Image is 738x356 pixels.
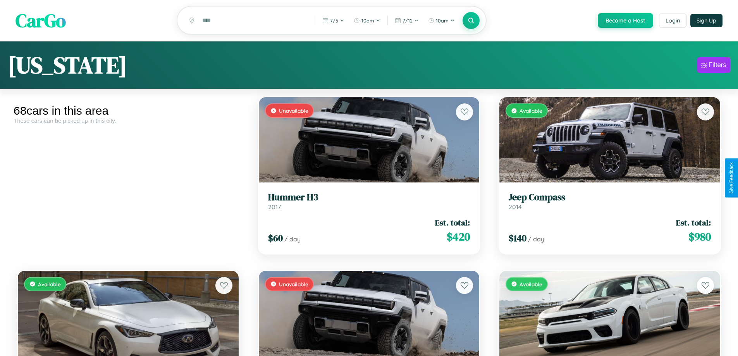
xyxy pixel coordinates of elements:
[688,229,711,244] span: $ 980
[509,232,526,244] span: $ 140
[279,107,308,114] span: Unavailable
[330,17,338,24] span: 7 / 5
[435,217,470,228] span: Est. total:
[447,229,470,244] span: $ 420
[268,192,470,203] h3: Hummer H3
[391,14,423,27] button: 7/12
[520,281,542,287] span: Available
[690,14,723,27] button: Sign Up
[268,203,281,211] span: 2017
[350,14,384,27] button: 10am
[659,14,686,28] button: Login
[709,61,726,69] div: Filters
[697,57,730,73] button: Filters
[509,192,711,211] a: Jeep Compass2014
[676,217,711,228] span: Est. total:
[14,104,243,117] div: 68 cars in this area
[528,235,544,243] span: / day
[520,107,542,114] span: Available
[509,203,522,211] span: 2014
[279,281,308,287] span: Unavailable
[729,162,734,194] div: Give Feedback
[268,192,470,211] a: Hummer H32017
[509,192,711,203] h3: Jeep Compass
[8,49,127,81] h1: [US_STATE]
[436,17,449,24] span: 10am
[598,13,653,28] button: Become a Host
[361,17,374,24] span: 10am
[284,235,301,243] span: / day
[15,8,66,33] span: CarGo
[268,232,283,244] span: $ 60
[38,281,61,287] span: Available
[14,117,243,124] div: These cars can be picked up in this city.
[424,14,459,27] button: 10am
[318,14,348,27] button: 7/5
[403,17,413,24] span: 7 / 12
